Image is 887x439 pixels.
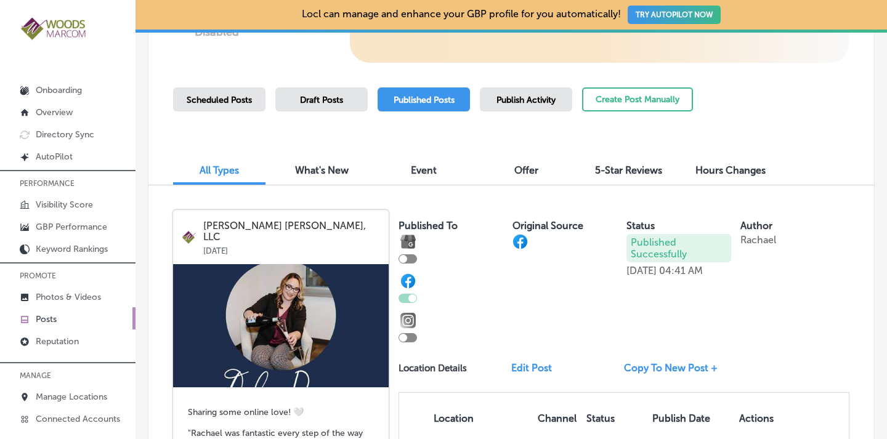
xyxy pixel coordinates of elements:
p: Directory Sync [36,129,94,140]
p: [DATE] [626,265,657,276]
p: Overview [36,107,73,118]
label: Author [740,220,772,232]
p: AutoPilot [36,151,73,162]
span: Scheduled Posts [187,95,252,105]
span: Draft Posts [300,95,343,105]
img: 1758714070552036794_737041072704053_8207968567683480386_n.jpg [173,264,389,387]
span: 5-Star Reviews [595,164,662,176]
span: Hours Changes [695,164,766,176]
img: logo [182,230,197,245]
span: What's New [295,164,349,176]
p: Location Details [399,363,467,374]
p: Visibility Score [36,199,93,210]
a: Edit Post [511,362,562,374]
p: Connected Accounts [36,414,120,424]
p: 04:41 AM [659,265,703,276]
img: 4a29b66a-e5ec-43cd-850c-b989ed1601aaLogo_Horizontal_BerryOlive_1000.jpg [20,16,87,41]
label: Published To [399,220,458,232]
p: [PERSON_NAME] [PERSON_NAME], LLC [203,220,380,243]
span: All Types [200,164,239,176]
p: Manage Locations [36,392,107,402]
p: GBP Performance [36,222,107,232]
label: Status [626,220,655,232]
p: Reputation [36,336,79,347]
p: [DATE] [203,243,380,256]
p: Posts [36,314,57,324]
p: Photos & Videos [36,292,101,302]
a: Copy To New Post + [624,362,727,374]
span: Event [411,164,437,176]
button: Create Post Manually [582,87,693,111]
button: TRY AUTOPILOT NOW [628,6,721,24]
p: Published Successfully [626,234,731,262]
label: Original Source [512,220,583,232]
span: Offer [514,164,538,176]
span: Published Posts [394,95,455,105]
p: Rachael [740,234,776,246]
p: Keyword Rankings [36,244,108,254]
span: Publish Activity [496,95,556,105]
p: Onboarding [36,85,82,95]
